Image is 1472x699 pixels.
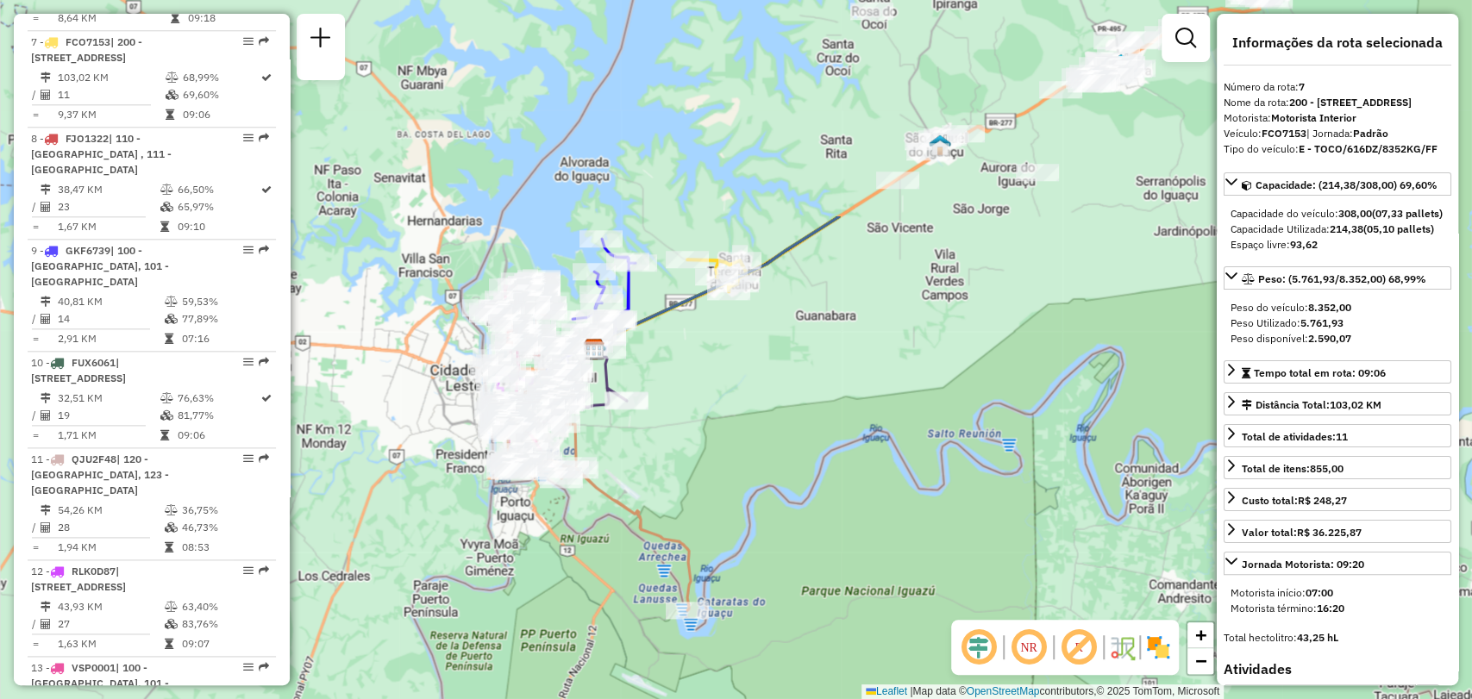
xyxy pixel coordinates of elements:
[66,244,110,257] span: GKF6739
[41,522,51,533] i: Total de Atividades
[160,393,172,403] i: % de utilização do peso
[1330,398,1381,411] span: 103,02 KM
[1299,80,1305,93] strong: 7
[1231,585,1444,601] div: Motorista início:
[1195,650,1206,671] span: −
[181,310,268,328] td: 77,89%
[57,502,164,519] td: 54,26 KM
[57,86,165,103] td: 11
[165,619,178,629] i: % de utilização da cubagem
[866,685,907,697] a: Leaflet
[929,134,951,156] img: São Miguel
[1290,238,1318,251] strong: 93,62
[1256,178,1438,191] span: Capacidade: (214,38/308,00) 69,60%
[1224,630,1451,646] div: Total hectolitro:
[1271,111,1356,124] strong: Motorista Interior
[171,13,179,23] i: Tempo total em rota
[1224,172,1451,196] a: Capacidade: (214,38/308,00) 69,60%
[160,410,172,421] i: % de utilização da cubagem
[1224,392,1451,415] a: Distância Total:103,02 KM
[160,430,168,440] i: Tempo total em rota
[57,519,164,536] td: 28
[584,338,606,360] img: CDD Foz
[57,635,164,652] td: 1,63 KM
[1242,461,1344,477] div: Total de itens:
[1231,222,1444,237] div: Capacidade Utilizada:
[182,86,260,103] td: 69,60%
[1224,199,1451,259] div: Capacidade: (214,38/308,00) 69,60%
[1224,34,1451,51] h4: Informações da rota selecionada
[57,69,165,86] td: 103,02 KM
[57,293,164,310] td: 40,81 KM
[160,184,172,195] i: % de utilização do peso
[1224,141,1451,157] div: Tipo do veículo:
[72,356,116,369] span: FUX6061
[165,542,173,552] i: Tempo total em rota
[31,218,40,235] td: =
[181,330,268,347] td: 07:16
[41,619,51,629] i: Total de Atividades
[181,293,268,310] td: 59,53%
[259,565,269,576] em: Rota exportada
[41,314,51,324] i: Total de Atividades
[57,106,165,123] td: 9,37 KM
[57,427,159,444] td: 1,71 KM
[259,245,269,255] em: Rota exportada
[1224,661,1451,677] h4: Atividades
[31,310,40,328] td: /
[31,132,172,176] span: | 110 - [GEOGRAPHIC_DATA] , 111 - [GEOGRAPHIC_DATA]
[1317,602,1344,615] strong: 16:20
[1224,552,1451,575] a: Jornada Motorista: 09:20
[261,72,272,83] i: Rota otimizada
[1353,127,1388,140] strong: Padrão
[1231,601,1444,616] div: Motorista término:
[243,662,254,672] em: Opções
[31,615,40,633] td: /
[41,296,51,307] i: Distância Total
[181,539,268,556] td: 08:53
[182,106,260,123] td: 09:06
[181,519,268,536] td: 46,73%
[1297,526,1362,539] strong: R$ 36.225,87
[1242,493,1347,509] div: Custo total:
[165,334,173,344] i: Tempo total em rota
[31,9,40,27] td: =
[66,132,109,145] span: FJO1322
[31,452,169,496] span: 11 -
[1224,266,1451,290] a: Peso: (5.761,93/8.352,00) 68,99%
[31,452,169,496] span: | 120 - [GEOGRAPHIC_DATA], 123 - [GEOGRAPHIC_DATA]
[1306,127,1388,140] span: | Jornada:
[1231,301,1351,314] span: Peso do veículo:
[166,109,174,120] i: Tempo total em rota
[41,393,51,403] i: Distância Total
[1144,633,1172,661] img: Exibir/Ocultar setores
[31,35,142,64] span: 7 -
[31,35,142,64] span: | 200 - [STREET_ADDRESS]
[181,502,268,519] td: 36,75%
[31,132,172,176] span: 8 -
[259,36,269,47] em: Rota exportada
[176,390,260,407] td: 76,63%
[1242,557,1364,572] div: Jornada Motorista: 09:20
[165,505,178,515] i: % de utilização do peso
[243,245,254,255] em: Opções
[31,86,40,103] td: /
[31,244,169,288] span: 9 -
[1224,293,1451,353] div: Peso: (5.761,93/8.352,00) 68,99%
[1298,494,1347,507] strong: R$ 248,27
[1195,624,1206,646] span: +
[1224,424,1451,447] a: Total de atividades:11
[176,198,260,215] td: 65,97%
[1231,237,1444,253] div: Espaço livre:
[958,627,999,668] span: Ocultar deslocamento
[31,539,40,556] td: =
[1224,360,1451,384] a: Tempo total em rota: 09:06
[259,133,269,143] em: Rota exportada
[57,390,159,407] td: 32,51 KM
[1308,301,1351,314] strong: 8.352,00
[181,598,268,615] td: 63,40%
[41,90,51,100] i: Total de Atividades
[1308,332,1351,345] strong: 2.590,07
[31,356,126,384] span: | [STREET_ADDRESS]
[176,427,260,444] td: 09:06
